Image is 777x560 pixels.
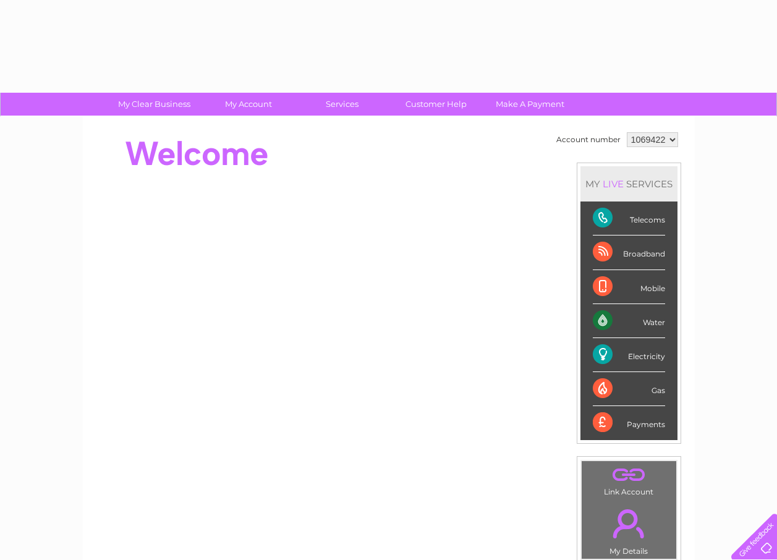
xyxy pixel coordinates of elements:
[593,304,665,338] div: Water
[593,338,665,372] div: Electricity
[291,93,393,116] a: Services
[585,502,673,545] a: .
[593,202,665,235] div: Telecoms
[197,93,299,116] a: My Account
[553,129,624,150] td: Account number
[479,93,581,116] a: Make A Payment
[581,460,677,499] td: Link Account
[581,499,677,559] td: My Details
[593,406,665,439] div: Payments
[585,464,673,486] a: .
[103,93,205,116] a: My Clear Business
[593,372,665,406] div: Gas
[593,270,665,304] div: Mobile
[593,235,665,269] div: Broadband
[600,178,626,190] div: LIVE
[385,93,487,116] a: Customer Help
[580,166,677,202] div: MY SERVICES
